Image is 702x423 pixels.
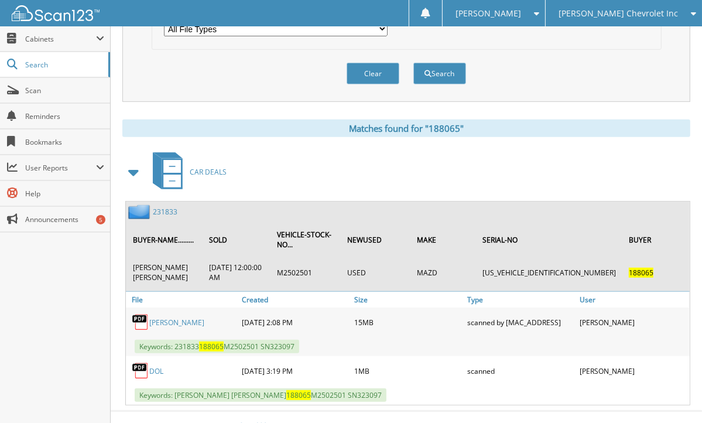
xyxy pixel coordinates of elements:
span: Help [25,189,104,199]
td: M2502501 [271,258,340,287]
a: 231833 [153,207,177,217]
th: BUYER-NAME......... [127,223,203,257]
div: scanned [464,359,577,383]
span: Keywords: [PERSON_NAME] [PERSON_NAME] M2502501 SN323097 [135,388,386,402]
div: [PERSON_NAME] [577,311,690,334]
td: USED [341,258,410,287]
span: Reminders [25,111,104,121]
a: User [577,292,690,308]
img: folder2.png [128,204,153,219]
span: 188065 [286,390,311,400]
span: [PERSON_NAME] [456,10,521,17]
button: Search [413,63,466,84]
th: SERIAL-NO [477,223,622,257]
a: [PERSON_NAME] [149,318,204,328]
a: Size [351,292,464,308]
a: Type [464,292,577,308]
span: [PERSON_NAME] Chevrolet Inc [559,10,678,17]
span: Bookmarks [25,137,104,147]
th: VEHICLE-STOCK-NO... [271,223,340,257]
th: SOLD [204,223,270,257]
th: BUYER [623,223,689,257]
td: MAZD [411,258,475,287]
img: scan123-logo-white.svg [12,5,100,21]
a: CAR DEALS [146,149,227,195]
span: Cabinets [25,34,96,44]
span: Keywords: 231833 M2502501 SN323097 [135,340,299,353]
span: Scan [25,86,104,95]
a: File [126,292,239,308]
span: CAR DEALS [190,167,227,177]
a: Created [239,292,352,308]
button: Clear [347,63,399,84]
td: [PERSON_NAME] [PERSON_NAME] [127,258,203,287]
th: MAKE [411,223,475,257]
div: 1MB [351,359,464,383]
div: 5 [96,215,105,224]
span: User Reports [25,163,96,173]
div: [DATE] 2:08 PM [239,311,352,334]
a: DOL [149,366,163,376]
iframe: Chat Widget [643,367,702,423]
span: 188065 [199,342,224,352]
div: Matches found for "188065" [122,120,690,137]
span: 188065 [629,268,653,278]
div: 15MB [351,311,464,334]
img: PDF.png [132,362,149,380]
div: [PERSON_NAME] [577,359,690,383]
div: [DATE] 3:19 PM [239,359,352,383]
td: [US_VEHICLE_IDENTIFICATION_NUMBER] [477,258,622,287]
span: Announcements [25,214,104,224]
span: Search [25,60,102,70]
td: [DATE] 12:00:00 AM [204,258,270,287]
div: scanned by [MAC_ADDRESS] [464,311,577,334]
img: PDF.png [132,313,149,331]
th: NEWUSED [341,223,410,257]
